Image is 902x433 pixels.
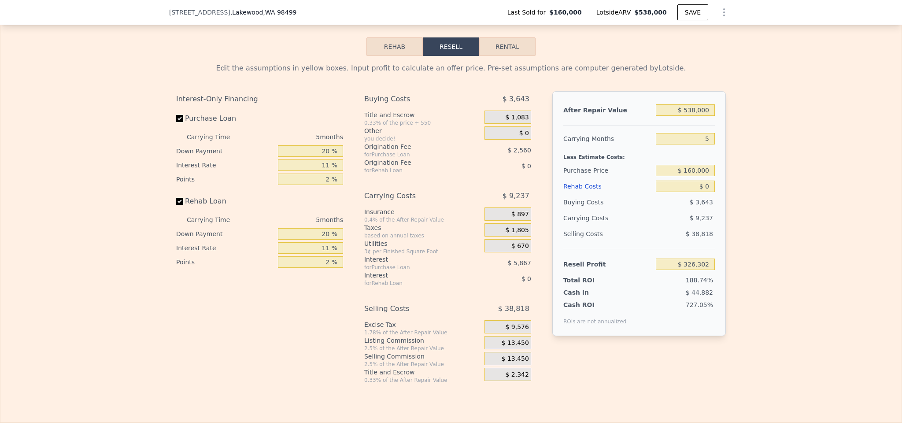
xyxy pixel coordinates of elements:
[596,8,634,17] span: Lotside ARV
[563,210,618,226] div: Carrying Costs
[364,151,462,158] div: for Purchase Loan
[511,242,529,250] span: $ 670
[364,271,462,280] div: Interest
[364,280,462,287] div: for Rehab Loan
[503,91,529,107] span: $ 3,643
[563,226,652,242] div: Selling Costs
[176,63,726,74] div: Edit the assumptions in yellow boxes. Input profit to calculate an offer price. Pre-set assumptio...
[187,213,244,227] div: Carrying Time
[364,188,462,204] div: Carrying Costs
[634,9,667,16] span: $538,000
[563,163,652,178] div: Purchase Price
[176,111,274,126] label: Purchase Loan
[521,275,531,282] span: $ 0
[364,329,481,336] div: 1.78% of the After Repair Value
[563,256,652,272] div: Resell Profit
[686,301,713,308] span: 727.05%
[563,102,652,118] div: After Repair Value
[686,289,713,296] span: $ 44,882
[364,255,462,264] div: Interest
[563,276,618,285] div: Total ROI
[176,115,183,122] input: Purchase Loan
[364,345,481,352] div: 2.5% of the After Repair Value
[364,264,462,271] div: for Purchase Loan
[364,248,481,255] div: 3¢ per Finished Square Foot
[364,126,481,135] div: Other
[507,147,531,154] span: $ 2,560
[505,114,529,122] span: $ 1,083
[176,241,274,255] div: Interest Rate
[364,167,462,174] div: for Rehab Loan
[511,211,529,218] span: $ 897
[519,130,529,137] span: $ 0
[507,259,531,266] span: $ 5,867
[176,227,274,241] div: Down Payment
[364,232,481,239] div: based on annual taxes
[479,37,536,56] button: Rental
[549,8,582,17] span: $160,000
[169,8,230,17] span: [STREET_ADDRESS]
[563,300,627,309] div: Cash ROI
[230,8,297,17] span: , Lakewood
[563,131,652,147] div: Carrying Months
[690,215,713,222] span: $ 9,237
[364,158,462,167] div: Origination Fee
[364,119,481,126] div: 0.33% of the price + 550
[505,226,529,234] span: $ 1,805
[563,147,715,163] div: Less Estimate Costs:
[176,91,343,107] div: Interest-Only Financing
[176,144,274,158] div: Down Payment
[690,199,713,206] span: $ 3,643
[498,301,529,317] span: $ 38,818
[176,255,274,269] div: Points
[364,142,462,151] div: Origination Fee
[503,188,529,204] span: $ 9,237
[364,320,481,329] div: Excise Tax
[248,213,343,227] div: 5 months
[521,163,531,170] span: $ 0
[563,194,652,210] div: Buying Costs
[563,309,627,325] div: ROIs are not annualized
[364,361,481,368] div: 2.5% of the After Repair Value
[366,37,423,56] button: Rehab
[364,223,481,232] div: Taxes
[686,230,713,237] span: $ 38,818
[176,158,274,172] div: Interest Rate
[505,371,529,379] span: $ 2,342
[686,277,713,284] span: 188.74%
[364,352,481,361] div: Selling Commission
[364,135,481,142] div: you decide!
[187,130,244,144] div: Carrying Time
[563,288,618,297] div: Cash In
[263,9,296,16] span: , WA 98499
[502,355,529,363] span: $ 13,450
[364,239,481,248] div: Utilities
[364,207,481,216] div: Insurance
[364,216,481,223] div: 0.4% of the After Repair Value
[364,368,481,377] div: Title and Escrow
[176,172,274,186] div: Points
[715,4,733,21] button: Show Options
[505,323,529,331] span: $ 9,576
[364,91,462,107] div: Buying Costs
[176,193,274,209] label: Rehab Loan
[364,301,462,317] div: Selling Costs
[423,37,479,56] button: Resell
[507,8,550,17] span: Last Sold for
[248,130,343,144] div: 5 months
[502,339,529,347] span: $ 13,450
[364,377,481,384] div: 0.33% of the After Repair Value
[563,178,652,194] div: Rehab Costs
[176,198,183,205] input: Rehab Loan
[677,4,708,20] button: SAVE
[364,336,481,345] div: Listing Commission
[364,111,481,119] div: Title and Escrow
